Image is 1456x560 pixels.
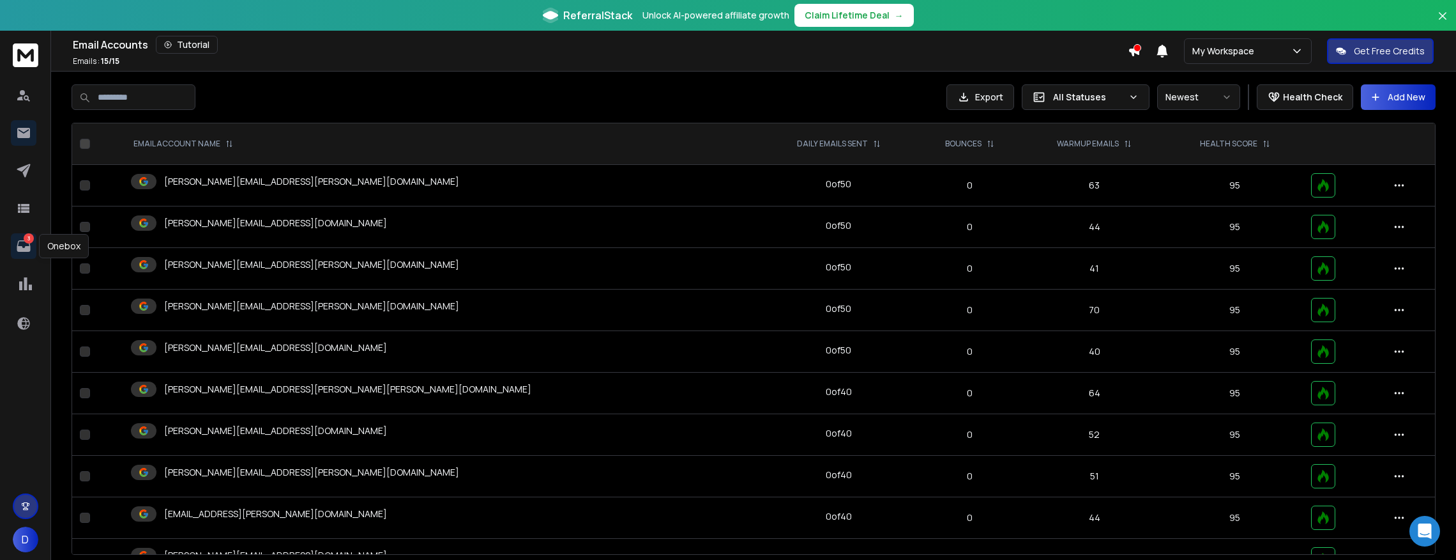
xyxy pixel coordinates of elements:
[1166,290,1303,331] td: 95
[73,56,119,66] p: Emails :
[164,466,459,479] p: [PERSON_NAME][EMAIL_ADDRESS][PERSON_NAME][DOMAIN_NAME]
[1283,91,1342,104] p: Health Check
[164,175,459,188] p: [PERSON_NAME][EMAIL_ADDRESS][PERSON_NAME][DOMAIN_NAME]
[946,84,1014,110] button: Export
[1022,414,1166,456] td: 52
[1166,414,1303,456] td: 95
[1057,139,1119,149] p: WARMUP EMAILS
[1361,84,1436,110] button: Add New
[1157,84,1240,110] button: Newest
[1022,497,1166,539] td: 44
[1022,373,1166,414] td: 64
[925,304,1015,316] p: 0
[563,8,632,23] span: ReferralStack
[1166,497,1303,539] td: 95
[13,527,38,552] button: D
[11,233,36,259] a: 3
[156,36,218,54] button: Tutorial
[1166,456,1303,497] td: 95
[925,345,1015,358] p: 0
[1434,8,1451,38] button: Close banner
[826,302,851,315] div: 0 of 50
[925,221,1015,233] p: 0
[1200,139,1257,149] p: HEALTH SCORE
[895,9,904,22] span: →
[826,427,852,440] div: 0 of 40
[925,470,1015,483] p: 0
[164,508,387,520] p: [EMAIL_ADDRESS][PERSON_NAME][DOMAIN_NAME]
[1166,248,1303,290] td: 95
[1327,38,1434,64] button: Get Free Credits
[1166,331,1303,373] td: 95
[1022,456,1166,497] td: 51
[73,36,1128,54] div: Email Accounts
[925,511,1015,524] p: 0
[826,469,852,481] div: 0 of 40
[1166,165,1303,206] td: 95
[925,262,1015,275] p: 0
[925,428,1015,441] p: 0
[1053,91,1123,104] p: All Statuses
[101,56,119,66] span: 15 / 15
[826,178,851,191] div: 0 of 50
[1192,45,1259,58] p: My Workspace
[164,383,531,396] p: [PERSON_NAME][EMAIL_ADDRESS][PERSON_NAME][PERSON_NAME][DOMAIN_NAME]
[794,4,914,27] button: Claim Lifetime Deal→
[925,387,1015,400] p: 0
[925,179,1015,192] p: 0
[164,300,459,313] p: [PERSON_NAME][EMAIL_ADDRESS][PERSON_NAME][DOMAIN_NAME]
[164,217,387,229] p: [PERSON_NAME][EMAIL_ADDRESS][DOMAIN_NAME]
[133,139,233,149] div: EMAIL ACCOUNT NAME
[797,139,868,149] p: DAILY EMAILS SENT
[1409,516,1440,547] div: Open Intercom Messenger
[24,233,34,244] p: 3
[1257,84,1353,110] button: Health Check
[1022,290,1166,331] td: 70
[1022,206,1166,248] td: 44
[164,424,387,437] p: [PERSON_NAME][EMAIL_ADDRESS][DOMAIN_NAME]
[164,258,459,271] p: [PERSON_NAME][EMAIL_ADDRESS][PERSON_NAME][DOMAIN_NAME]
[1166,373,1303,414] td: 95
[945,139,982,149] p: BOUNCES
[826,344,851,357] div: 0 of 50
[826,261,851,274] div: 0 of 50
[826,219,851,232] div: 0 of 50
[642,9,789,22] p: Unlock AI-powered affiliate growth
[826,510,852,523] div: 0 of 40
[1166,206,1303,248] td: 95
[1354,45,1425,58] p: Get Free Credits
[39,234,89,258] div: Onebox
[164,341,387,354] p: [PERSON_NAME][EMAIL_ADDRESS][DOMAIN_NAME]
[1022,165,1166,206] td: 63
[1022,248,1166,290] td: 41
[1022,331,1166,373] td: 40
[826,385,852,398] div: 0 of 40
